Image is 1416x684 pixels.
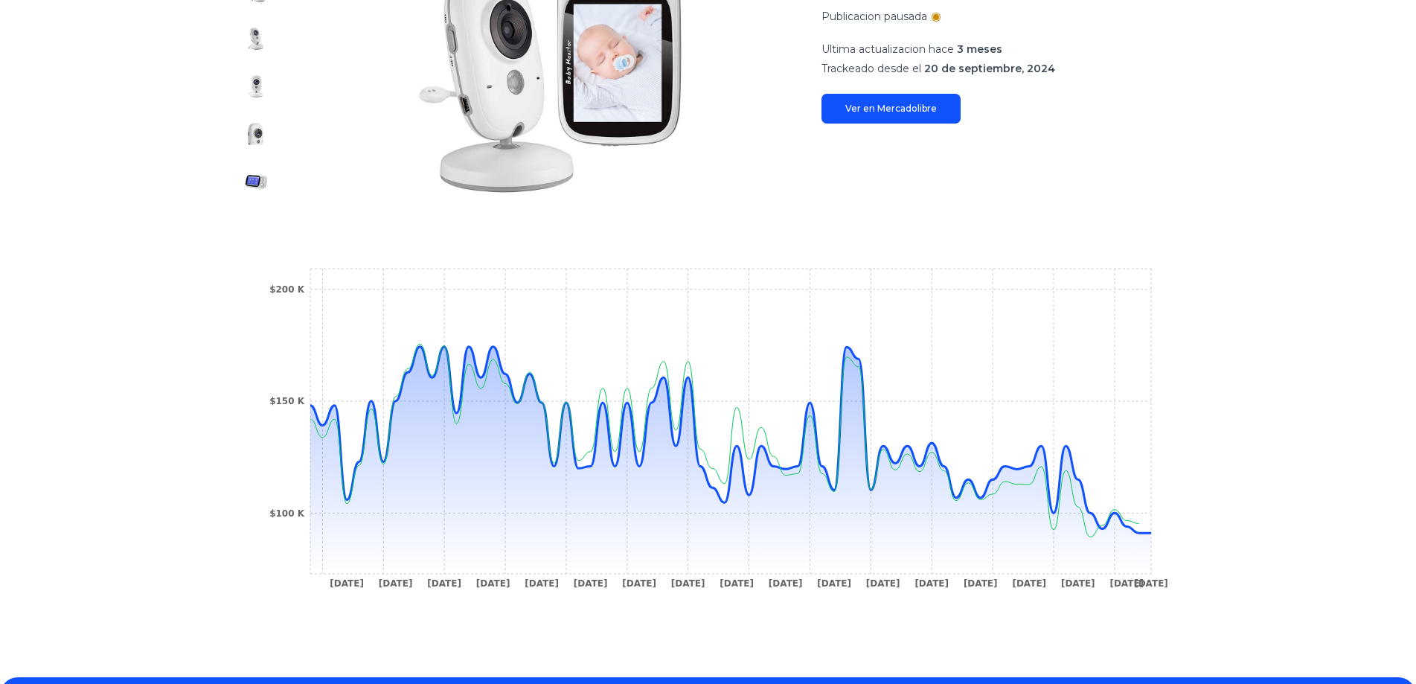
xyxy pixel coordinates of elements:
[525,578,559,589] tspan: [DATE]
[821,42,954,56] span: Ultima actualizacion hace
[269,396,305,406] tspan: $150 K
[821,94,961,124] a: Ver en Mercadolibre
[1012,578,1046,589] tspan: [DATE]
[768,578,802,589] tspan: [DATE]
[821,62,921,75] span: Trackeado desde el
[1109,578,1144,589] tspan: [DATE]
[244,122,268,146] img: Baby Call Gadnic con Cámara Visión Nocturna a Color 3,2" Temperatura Ambiente
[378,578,412,589] tspan: [DATE]
[1134,578,1168,589] tspan: [DATE]
[963,578,997,589] tspan: [DATE]
[865,578,900,589] tspan: [DATE]
[573,578,607,589] tspan: [DATE]
[244,27,268,51] img: Baby Call Gadnic con Cámara Visión Nocturna a Color 3,2" Temperatura Ambiente
[670,578,705,589] tspan: [DATE]
[720,578,754,589] tspan: [DATE]
[957,42,1002,56] span: 3 meses
[269,284,305,295] tspan: $200 K
[427,578,461,589] tspan: [DATE]
[914,578,949,589] tspan: [DATE]
[821,9,927,24] p: Publicacion pausada
[475,578,510,589] tspan: [DATE]
[622,578,656,589] tspan: [DATE]
[244,170,268,194] img: Baby Call Gadnic con Cámara Visión Nocturna a Color 3,2" Temperatura Ambiente
[817,578,851,589] tspan: [DATE]
[269,508,305,519] tspan: $100 K
[924,62,1055,75] span: 20 de septiembre, 2024
[330,578,364,589] tspan: [DATE]
[244,74,268,98] img: Baby Call Gadnic con Cámara Visión Nocturna a Color 3,2" Temperatura Ambiente
[1060,578,1095,589] tspan: [DATE]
